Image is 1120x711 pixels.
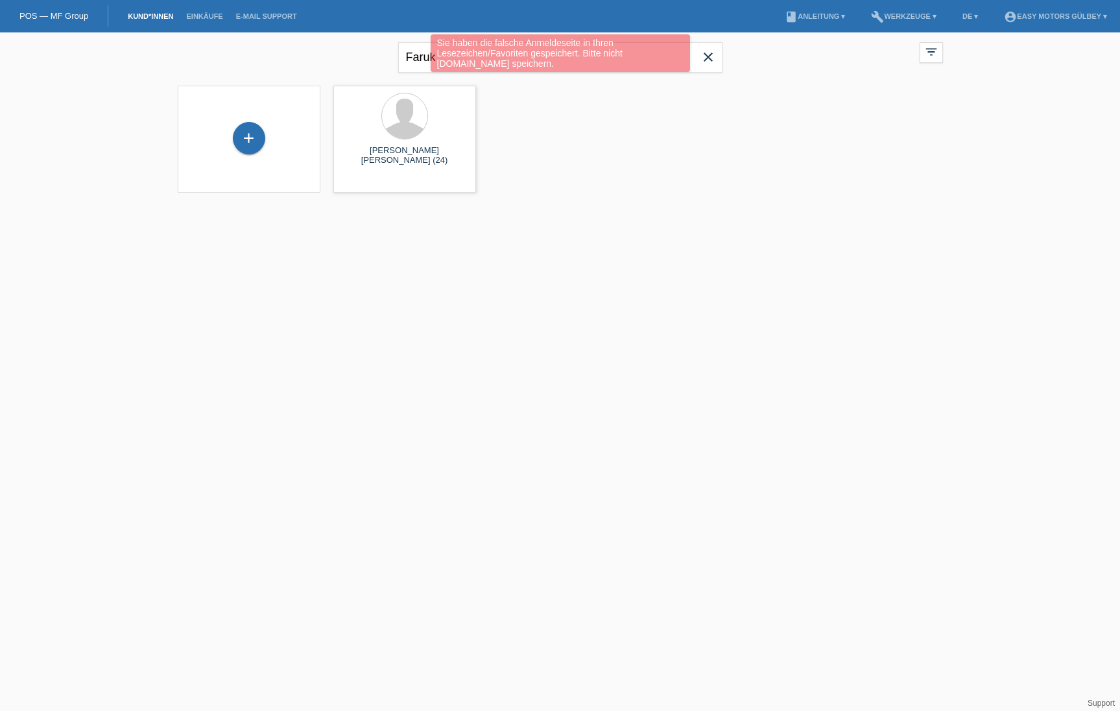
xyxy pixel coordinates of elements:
[924,45,938,59] i: filter_list
[1088,699,1115,708] a: Support
[785,10,798,23] i: book
[180,12,229,20] a: Einkäufe
[956,12,984,20] a: DE ▾
[230,12,304,20] a: E-Mail Support
[431,34,690,72] div: Sie haben die falsche Anmeldeseite in Ihren Lesezeichen/Favoriten gespeichert. Bitte nicht [DOMAI...
[121,12,180,20] a: Kund*innen
[233,127,265,149] div: Kund*in hinzufügen
[778,12,852,20] a: bookAnleitung ▾
[997,12,1114,20] a: account_circleEasy Motors Gülbey ▾
[871,10,884,23] i: build
[1004,10,1017,23] i: account_circle
[864,12,943,20] a: buildWerkzeuge ▾
[344,145,466,166] div: [PERSON_NAME] [PERSON_NAME] (24)
[19,11,88,21] a: POS — MF Group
